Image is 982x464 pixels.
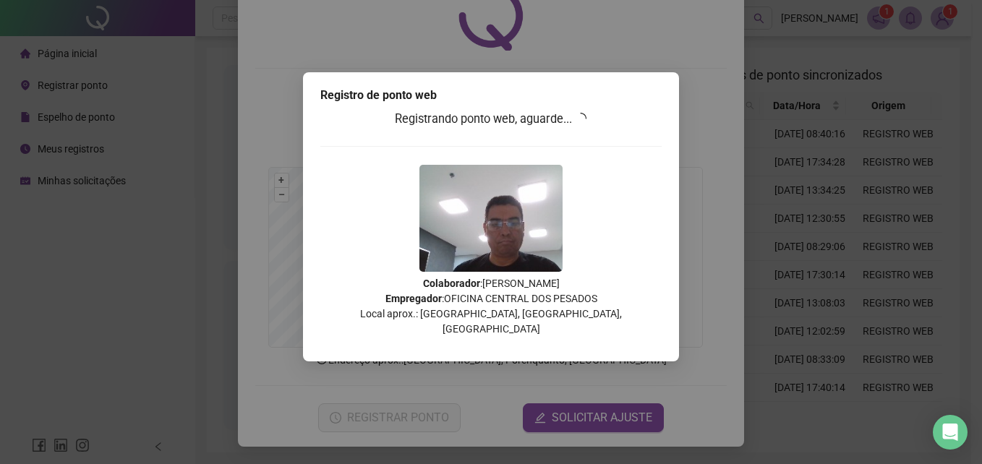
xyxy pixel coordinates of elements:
p: : [PERSON_NAME] : OFICINA CENTRAL DOS PESADOS Local aprox.: [GEOGRAPHIC_DATA], [GEOGRAPHIC_DATA],... [320,276,662,337]
div: Open Intercom Messenger [933,415,968,450]
strong: Colaborador [423,278,480,289]
img: 9k= [419,165,563,272]
h3: Registrando ponto web, aguarde... [320,110,662,129]
div: Registro de ponto web [320,87,662,104]
strong: Empregador [385,293,442,304]
span: loading [575,113,586,124]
